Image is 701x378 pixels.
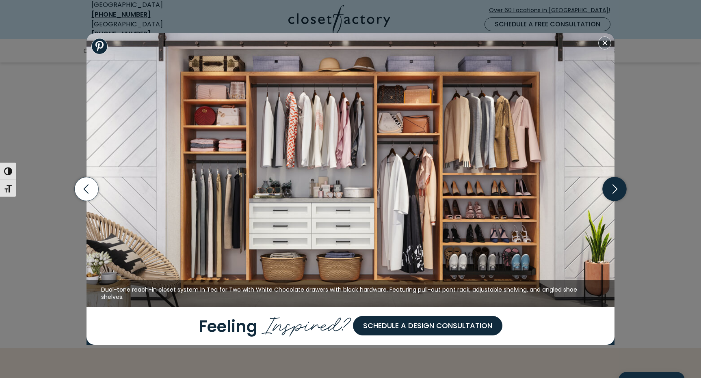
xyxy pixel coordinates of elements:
img: Dual-tone reach-in closet system in Tea for Two with White Chocolate drawers with black hardware.... [87,33,614,307]
span: Inspired? [262,307,353,339]
a: Schedule a Design Consultation [353,316,502,335]
span: Feeling [199,315,257,338]
figcaption: Dual-tone reach-in closet system in Tea for Two with White Chocolate drawers with black hardware.... [87,280,614,307]
a: Share to Pinterest [91,38,108,54]
button: Close modal [598,37,611,49]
